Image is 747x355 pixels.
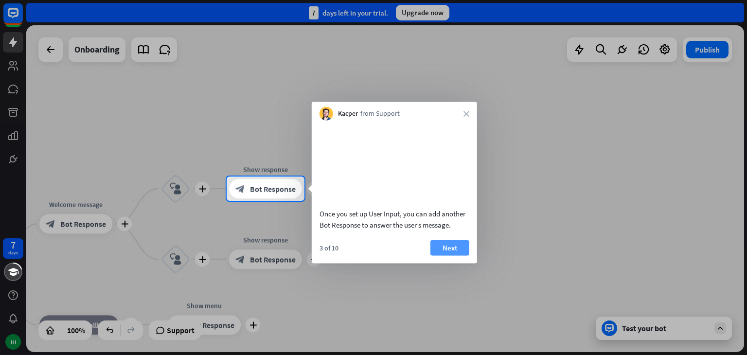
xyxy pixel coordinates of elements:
[430,240,469,255] button: Next
[320,243,338,252] div: 3 of 10
[8,4,37,33] button: Open LiveChat chat widget
[250,184,296,194] span: Bot Response
[360,109,400,119] span: from Support
[320,208,469,230] div: Once you set up User Input, you can add another Bot Response to answer the user’s message.
[463,111,469,117] i: close
[235,184,245,194] i: block_bot_response
[338,109,358,119] span: Kacper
